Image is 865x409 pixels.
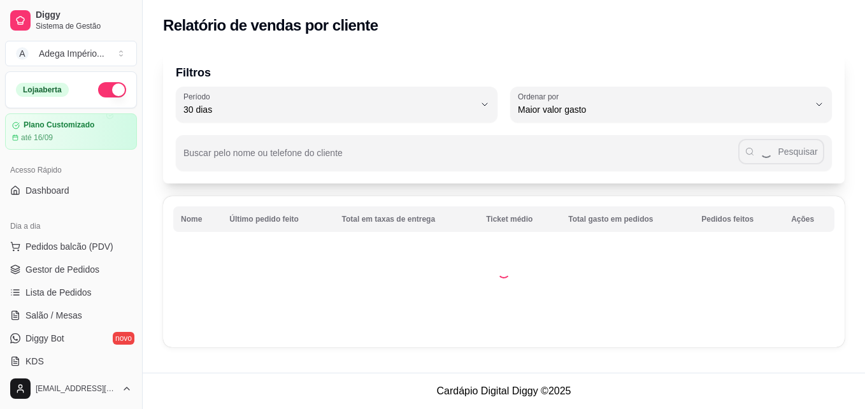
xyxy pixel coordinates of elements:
[36,10,132,21] span: Diggy
[5,373,137,404] button: [EMAIL_ADDRESS][DOMAIN_NAME]
[176,87,497,122] button: Período30 dias
[518,103,809,116] span: Maior valor gasto
[25,286,92,299] span: Lista de Pedidos
[518,91,563,102] label: Ordenar por
[183,152,738,164] input: Buscar pelo nome ou telefone do cliente
[25,263,99,276] span: Gestor de Pedidos
[5,180,137,201] a: Dashboard
[16,83,69,97] div: Loja aberta
[5,351,137,371] a: KDS
[163,15,378,36] h2: Relatório de vendas por cliente
[16,47,29,60] span: A
[39,47,104,60] div: Adega Império ...
[5,113,137,150] a: Plano Customizadoaté 16/09
[497,266,510,278] div: Loading
[176,64,832,82] p: Filtros
[183,91,214,102] label: Período
[5,236,137,257] button: Pedidos balcão (PDV)
[5,259,137,280] a: Gestor de Pedidos
[183,103,475,116] span: 30 dias
[21,133,53,143] article: até 16/09
[5,282,137,303] a: Lista de Pedidos
[25,184,69,197] span: Dashboard
[5,305,137,326] a: Salão / Mesas
[5,160,137,180] div: Acesso Rápido
[5,41,137,66] button: Select a team
[143,373,865,409] footer: Cardápio Digital Diggy © 2025
[36,21,132,31] span: Sistema de Gestão
[24,120,94,130] article: Plano Customizado
[25,240,113,253] span: Pedidos balcão (PDV)
[36,384,117,394] span: [EMAIL_ADDRESS][DOMAIN_NAME]
[5,216,137,236] div: Dia a dia
[25,355,44,368] span: KDS
[5,328,137,348] a: Diggy Botnovo
[5,5,137,36] a: DiggySistema de Gestão
[25,309,82,322] span: Salão / Mesas
[98,82,126,97] button: Alterar Status
[25,332,64,345] span: Diggy Bot
[510,87,832,122] button: Ordenar porMaior valor gasto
